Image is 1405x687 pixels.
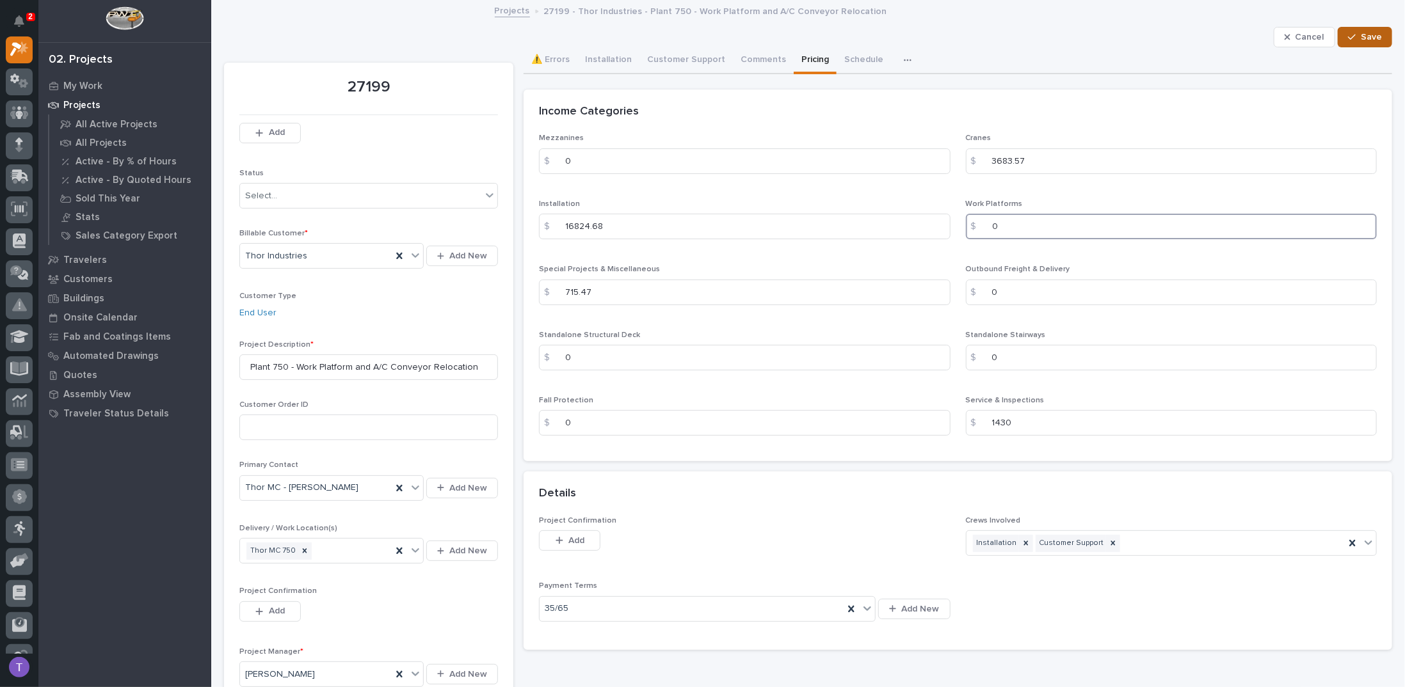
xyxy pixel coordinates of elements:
span: Payment Terms [539,582,597,590]
span: Add New [449,668,487,680]
span: Special Projects & Miscellaneous [539,265,660,273]
div: Installation [973,535,1019,552]
span: Add [568,535,584,546]
div: $ [539,345,565,370]
p: Travelers [63,255,107,266]
div: $ [966,280,992,305]
img: Workspace Logo [106,6,143,30]
button: Pricing [794,47,837,74]
div: $ [539,214,565,239]
button: users-avatar [6,654,33,681]
a: Fab and Coatings Items [38,327,211,346]
div: Thor MC 750 [246,542,298,560]
div: Select... [245,189,277,203]
span: Customer Order ID [239,401,309,409]
a: Customers [38,269,211,288]
p: Fab and Coatings Items [63,331,171,343]
span: Save [1361,31,1382,43]
span: Customer Type [239,292,296,300]
span: Add New [449,545,487,557]
span: Fall Protection [539,397,593,404]
p: Traveler Status Details [63,408,169,420]
a: Sold This Year [49,189,211,207]
button: Schedule [837,47,891,74]
span: 35/65 [545,602,568,615]
span: Add New [902,603,940,615]
div: $ [539,280,565,305]
a: End User [239,306,277,320]
p: Automated Drawings [63,351,159,362]
a: Projects [495,3,530,17]
span: Project Confirmation [539,517,616,525]
button: Notifications [6,8,33,35]
span: Billable Customer [239,230,308,237]
a: Onsite Calendar [38,308,211,327]
span: Installation [539,200,580,208]
span: Standalone Stairways [966,331,1046,339]
span: Primary Contact [239,461,298,469]
p: 2 [28,12,33,21]
p: Onsite Calendar [63,312,138,324]
span: Add New [449,250,487,262]
span: Add [269,605,285,617]
span: Add New [449,482,487,494]
p: Active - By % of Hours [76,156,177,168]
button: Add New [426,246,498,266]
button: Comments [733,47,794,74]
button: Installation [577,47,639,74]
span: Outbound Freight & Delivery [966,265,1070,273]
p: 27199 - Thor Industries - Plant 750 - Work Platform and A/C Conveyor Relocation [544,3,887,17]
span: Service & Inspections [966,397,1045,404]
a: All Active Projects [49,115,211,133]
button: Add New [878,599,950,619]
div: $ [966,410,992,436]
button: Add New [426,541,498,561]
button: Add [239,601,301,622]
h2: Income Categories [539,105,639,119]
p: Quotes [63,370,97,381]
button: Add [239,123,301,143]
p: 27199 [239,78,498,97]
span: Standalone Structural Deck [539,331,640,339]
div: Customer Support [1036,535,1106,552]
a: Traveler Status Details [38,404,211,423]
p: My Work [63,81,102,92]
div: $ [966,214,992,239]
a: Active - By % of Hours [49,152,211,170]
span: Mezzanines [539,134,584,142]
p: Buildings [63,293,104,304]
span: Work Platforms [966,200,1023,208]
a: Assembly View [38,384,211,404]
p: Sold This Year [76,193,140,205]
span: [PERSON_NAME] [245,668,315,681]
p: Stats [76,212,100,223]
button: Add [539,530,600,551]
span: Add [269,127,285,138]
a: All Projects [49,134,211,152]
a: Travelers [38,250,211,269]
button: ⚠️ Errors [524,47,577,74]
p: Active - By Quoted Hours [76,175,191,186]
a: Buildings [38,288,211,308]
span: Status [239,170,264,177]
span: Project Manager [239,648,303,656]
div: Notifications2 [16,15,33,36]
a: Projects [38,95,211,114]
span: Project Confirmation [239,587,317,595]
a: My Work [38,76,211,95]
h2: Details [539,487,576,501]
a: Sales Category Export [49,226,211,244]
p: Assembly View [63,389,131,400]
span: Cranes [966,134,992,142]
span: Cancel [1296,31,1324,43]
p: Projects [63,100,100,111]
p: Sales Category Export [76,230,177,242]
div: $ [539,410,565,436]
button: Customer Support [639,47,733,74]
a: Active - By Quoted Hours [49,171,211,189]
a: Quotes [38,365,211,384]
a: Stats [49,208,211,226]
a: Automated Drawings [38,346,211,365]
div: 02. Projects [49,53,113,67]
span: Crews Involved [966,517,1021,525]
